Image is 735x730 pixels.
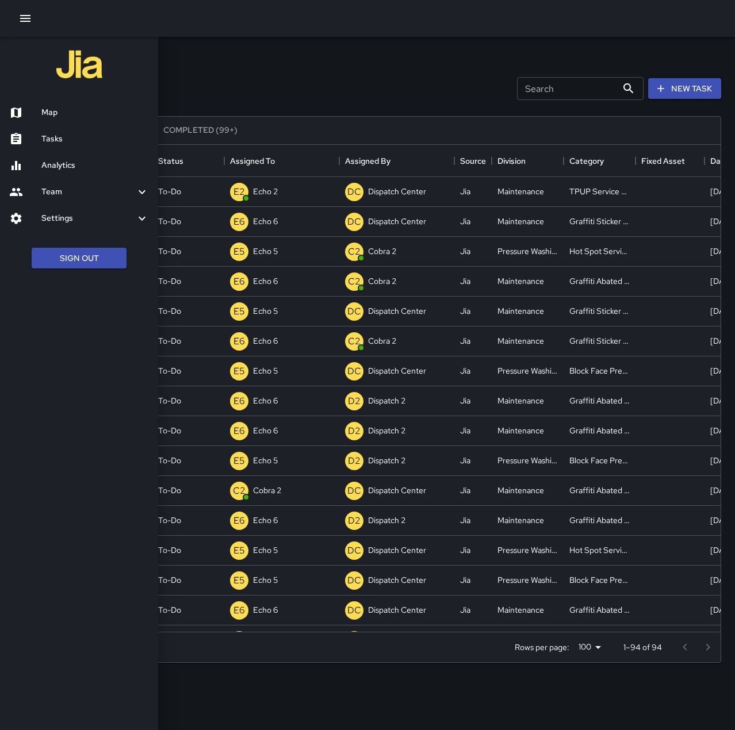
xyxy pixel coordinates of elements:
[41,159,149,172] h6: Analytics
[41,106,149,119] h6: Map
[56,41,102,87] img: jia-logo
[41,186,135,198] h6: Team
[41,133,149,145] h6: Tasks
[32,248,127,269] button: Sign Out
[41,212,135,225] h6: Settings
